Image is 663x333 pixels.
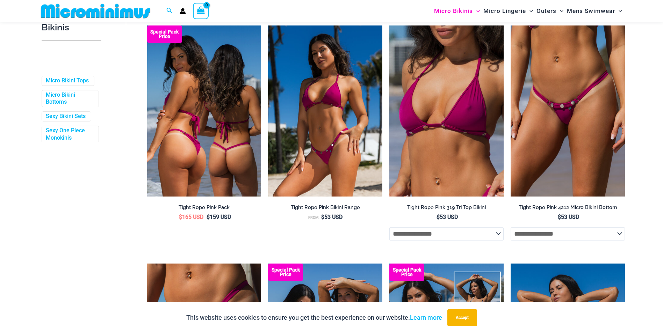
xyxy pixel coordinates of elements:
a: Tight Rope Pink Bikini Range [268,204,382,213]
h2: Tight Rope Pink 4212 Micro Bikini Bottom [511,204,625,211]
bdi: 53 USD [558,214,579,220]
a: Sexy One Piece Monokinis [46,127,93,142]
p: This website uses cookies to ensure you get the best experience on our website. [186,312,442,323]
h2: Tight Rope Pink Bikini Range [268,204,382,211]
button: Accept [447,309,477,326]
img: MM SHOP LOGO FLAT [38,3,153,19]
a: Tight Rope Pink 319 Tri Top Bikini [389,204,504,213]
span: Menu Toggle [473,2,480,20]
span: $ [558,214,561,220]
span: Menu Toggle [556,2,563,20]
h2: Tight Rope Pink 319 Tri Top Bikini [389,204,504,211]
span: $ [321,214,324,220]
a: View Shopping Cart, empty [193,3,209,19]
b: Special Pack Price [389,268,424,277]
bdi: 159 USD [207,214,231,220]
span: $ [437,214,440,220]
a: Micro Bikini Tops [46,77,89,84]
bdi: 53 USD [437,214,458,220]
bdi: 53 USD [321,214,343,220]
a: Tight Rope Pink 319 4212 Micro 01Tight Rope Pink 319 4212 Micro 02Tight Rope Pink 319 4212 Micro 02 [511,25,625,197]
img: Tight Rope Pink 319 4212 Micro 01 [511,25,625,197]
span: Mens Swimwear [567,2,615,20]
nav: Site Navigation [431,1,625,21]
span: From: [308,215,319,220]
bdi: 165 USD [179,214,203,220]
a: Learn more [410,314,442,321]
a: Tight Rope Pink 319 Top 01Tight Rope Pink 319 Top 4228 Thong 06Tight Rope Pink 319 Top 4228 Thong 06 [389,25,504,197]
a: Tight Rope Pink 319 Top 4228 Thong 05Tight Rope Pink 319 Top 4228 Thong 06Tight Rope Pink 319 Top... [268,25,382,197]
img: Tight Rope Pink 319 Top 01 [389,25,504,197]
img: Collection Pack B (3) [147,25,261,197]
h2: Tight Rope Pink Pack [147,204,261,211]
a: Search icon link [166,7,173,15]
a: Micro BikinisMenu ToggleMenu Toggle [432,2,482,20]
span: $ [179,214,182,220]
span: Menu Toggle [615,2,622,20]
span: Micro Bikinis [434,2,473,20]
a: Collection Pack F Collection Pack B (3)Collection Pack B (3) [147,25,261,197]
img: Tight Rope Pink 319 Top 4228 Thong 05 [268,25,382,197]
span: Micro Lingerie [483,2,526,20]
a: Sexy Bikini Sets [46,113,86,120]
a: Micro LingerieMenu ToggleMenu Toggle [482,2,535,20]
a: OutersMenu ToggleMenu Toggle [535,2,565,20]
span: Menu Toggle [526,2,533,20]
b: Special Pack Price [268,268,303,277]
span: $ [207,214,210,220]
a: Tight Rope Pink Pack [147,204,261,213]
a: Tight Rope Pink 4212 Micro Bikini Bottom [511,204,625,213]
a: Micro Bikini Bottoms [46,91,93,106]
b: Special Pack Price [147,30,182,39]
a: Account icon link [180,8,186,14]
span: Outers [536,2,556,20]
a: Mens SwimwearMenu ToggleMenu Toggle [565,2,624,20]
